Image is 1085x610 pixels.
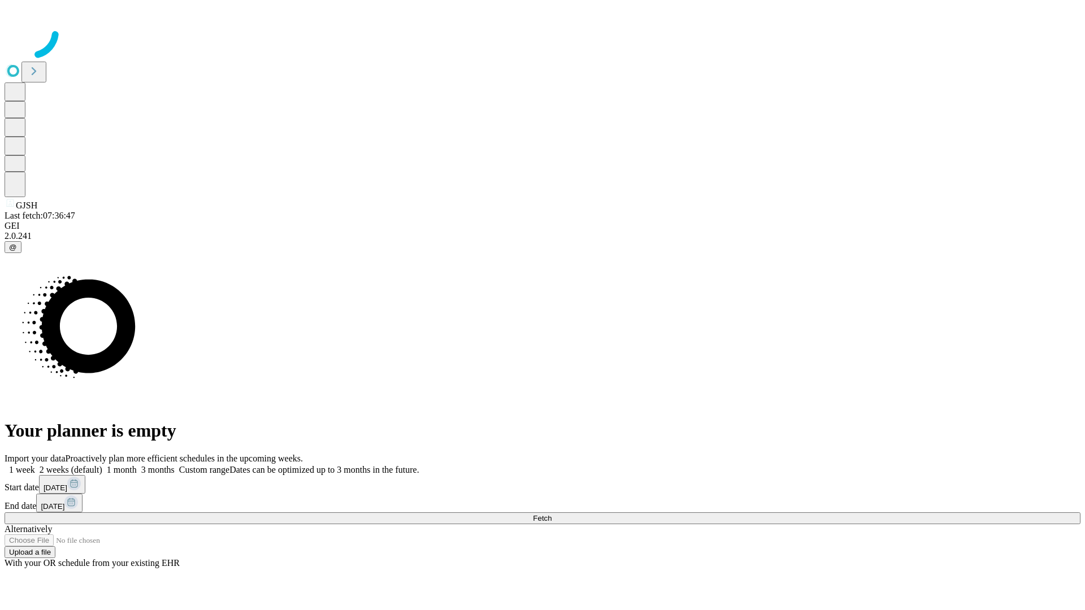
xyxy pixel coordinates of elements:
[179,465,229,474] span: Custom range
[5,558,180,568] span: With your OR schedule from your existing EHR
[44,483,67,492] span: [DATE]
[66,454,303,463] span: Proactively plan more efficient schedules in the upcoming weeks.
[5,546,55,558] button: Upload a file
[9,465,35,474] span: 1 week
[5,454,66,463] span: Import your data
[141,465,175,474] span: 3 months
[41,502,64,511] span: [DATE]
[229,465,419,474] span: Dates can be optimized up to 3 months in the future.
[5,494,1080,512] div: End date
[5,524,52,534] span: Alternatively
[5,420,1080,441] h1: Your planner is empty
[533,514,552,522] span: Fetch
[5,211,75,220] span: Last fetch: 07:36:47
[36,494,83,512] button: [DATE]
[5,241,21,253] button: @
[5,512,1080,524] button: Fetch
[107,465,137,474] span: 1 month
[5,475,1080,494] div: Start date
[9,243,17,251] span: @
[39,475,85,494] button: [DATE]
[5,221,1080,231] div: GEI
[16,201,37,210] span: GJSH
[5,231,1080,241] div: 2.0.241
[40,465,102,474] span: 2 weeks (default)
